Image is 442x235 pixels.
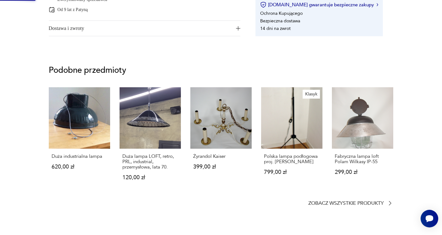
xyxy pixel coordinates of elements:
p: Żyrandol Kaiser [193,154,249,159]
a: Duża lampa LOFT, retro, PRL, industrial, przemysłowa, lata 70.Duża lampa LOFT, retro, PRL, indust... [120,87,181,192]
p: 120,00 zł [122,175,178,180]
img: Ikona plusa [236,26,240,31]
a: Fabryczna lampa loft Polam Wilkasy IP-55Fabryczna lampa loft Polam Wilkasy IP-55299,00 zł [332,87,393,192]
a: Żyrandol KaiserŻyrandol Kaiser399,00 zł [190,87,252,192]
img: Ikona certyfikatu [260,2,266,8]
p: Podobne przedmioty [49,66,394,74]
a: Zobacz wszystkie produkty [308,200,393,206]
button: [DOMAIN_NAME] gwarantuje bezpieczne zakupy [260,2,378,8]
iframe: Smartsupp widget button [421,210,438,227]
a: KlasykPolska lampa podłogowa proj. A.GałeckiPolska lampa podłogowa proj. [PERSON_NAME]799,00 zł [261,87,322,192]
img: Ikona strzałki w prawo [377,3,378,6]
p: 620,00 zł [52,164,107,169]
img: Od 9 lat z Patyną [49,7,55,13]
p: Duża lampa LOFT, retro, PRL, industrial, przemysłowa, lata 70. [122,154,178,170]
p: 799,00 zł [264,169,320,175]
p: Polska lampa podłogowa proj. [PERSON_NAME] [264,154,320,164]
li: 14 dni na zwrot [260,26,291,32]
li: Bezpieczna dostawa [260,18,300,24]
span: Dostawa i zwroty [49,21,232,36]
p: Zobacz wszystkie produkty [308,201,384,205]
li: Ochrona Kupującego [260,10,303,16]
p: 299,00 zł [335,169,390,175]
a: Duża industrialna lampaDuża industrialna lampa620,00 zł [49,87,110,192]
p: Duża industrialna lampa [52,154,107,159]
p: 399,00 zł [193,164,249,169]
p: Fabryczna lampa loft Polam Wilkasy IP-55 [335,154,390,164]
button: Ikona plusaDostawa i zwroty [49,21,241,36]
p: Od 9 lat z Patyną [58,7,88,13]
